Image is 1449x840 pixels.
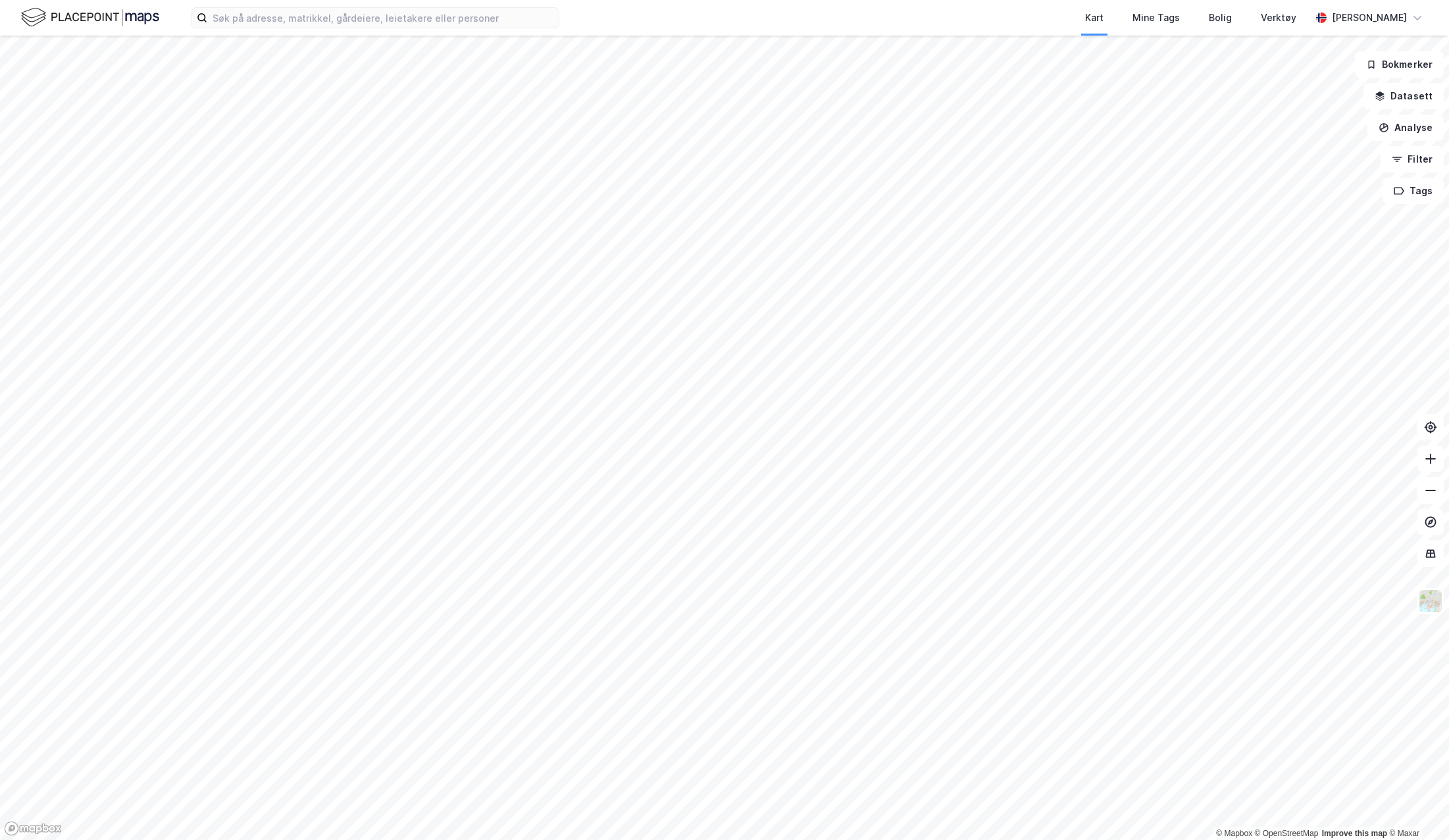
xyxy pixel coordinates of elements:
img: Z [1418,589,1443,614]
a: Improve this map [1322,829,1387,838]
input: Søk på adresse, matrikkel, gårdeiere, leietakere eller personer [207,8,559,28]
img: logo.f888ab2527a4732fd821a326f86c7f29.svg [21,6,159,29]
button: Tags [1383,178,1444,204]
a: OpenStreetMap [1255,829,1319,838]
div: Mine Tags [1132,10,1180,26]
button: Analyse [1367,115,1444,141]
button: Datasett [1363,83,1444,109]
button: Bokmerker [1355,51,1444,78]
div: Verktøy [1261,10,1296,26]
a: Mapbox homepage [4,821,62,836]
a: Mapbox [1216,829,1252,838]
iframe: Chat Widget [1383,777,1449,840]
div: [PERSON_NAME] [1332,10,1407,26]
button: Filter [1381,146,1444,172]
div: Kart [1085,10,1104,26]
div: Bolig [1209,10,1232,26]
